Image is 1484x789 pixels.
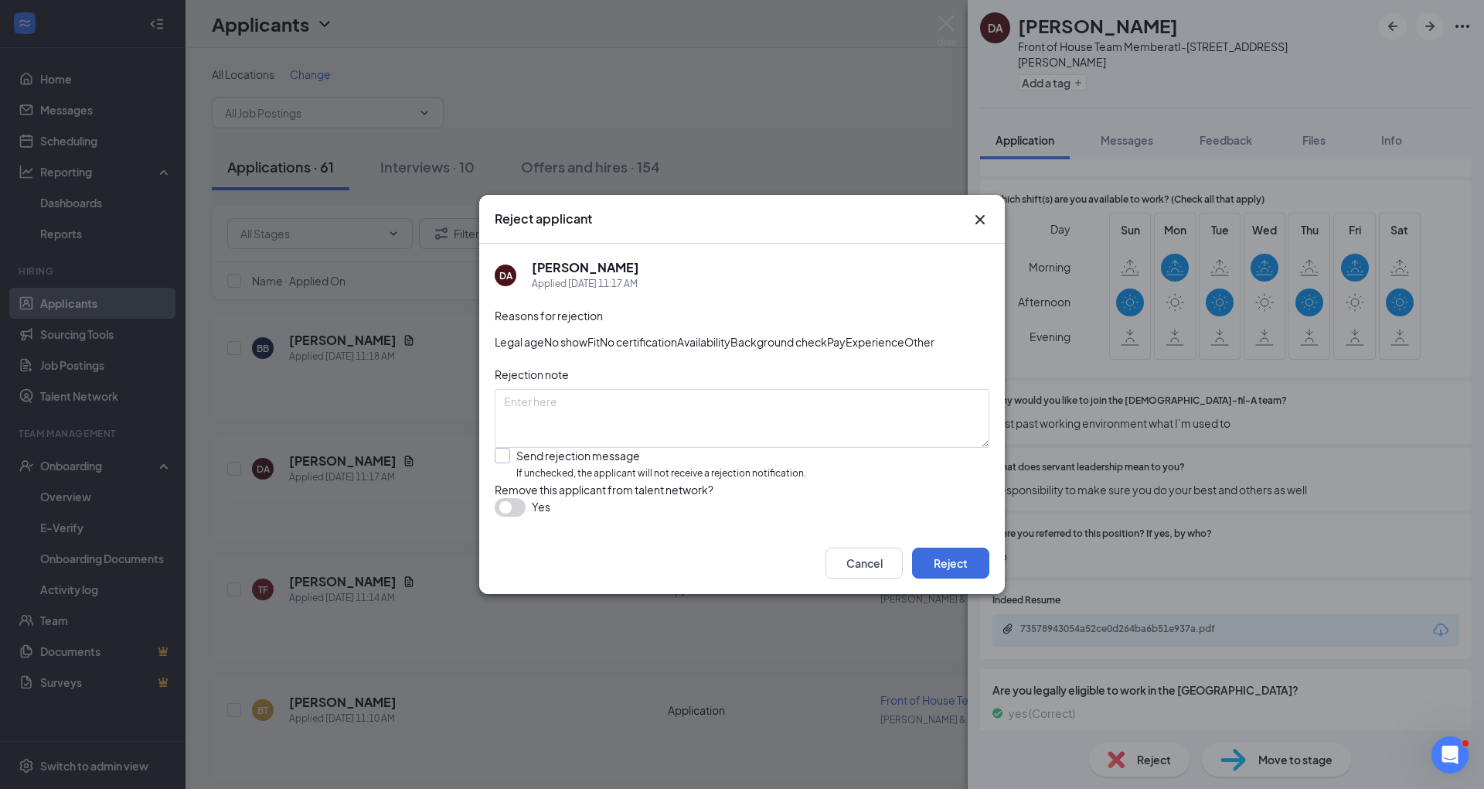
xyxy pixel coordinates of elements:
[904,333,934,350] span: Other
[532,498,550,515] span: Yes
[730,333,827,350] span: Background check
[495,367,569,381] span: Rejection note
[587,333,600,350] span: Fit
[827,333,846,350] span: Pay
[677,333,730,350] span: Availability
[971,210,989,229] button: Close
[825,548,903,579] button: Cancel
[532,259,639,276] h5: [PERSON_NAME]
[971,210,989,229] svg: Cross
[499,269,512,282] div: DA
[912,548,989,579] button: Reject
[495,483,713,497] span: Remove this applicant from talent network?
[495,210,592,227] h3: Reject applicant
[544,333,587,350] span: No show
[600,333,677,350] span: No certification
[495,333,544,350] span: Legal age
[846,333,904,350] span: Experience
[532,276,639,292] div: Applied [DATE] 11:17 AM
[1431,736,1469,774] iframe: Intercom live chat
[495,309,603,323] span: Reasons for rejection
